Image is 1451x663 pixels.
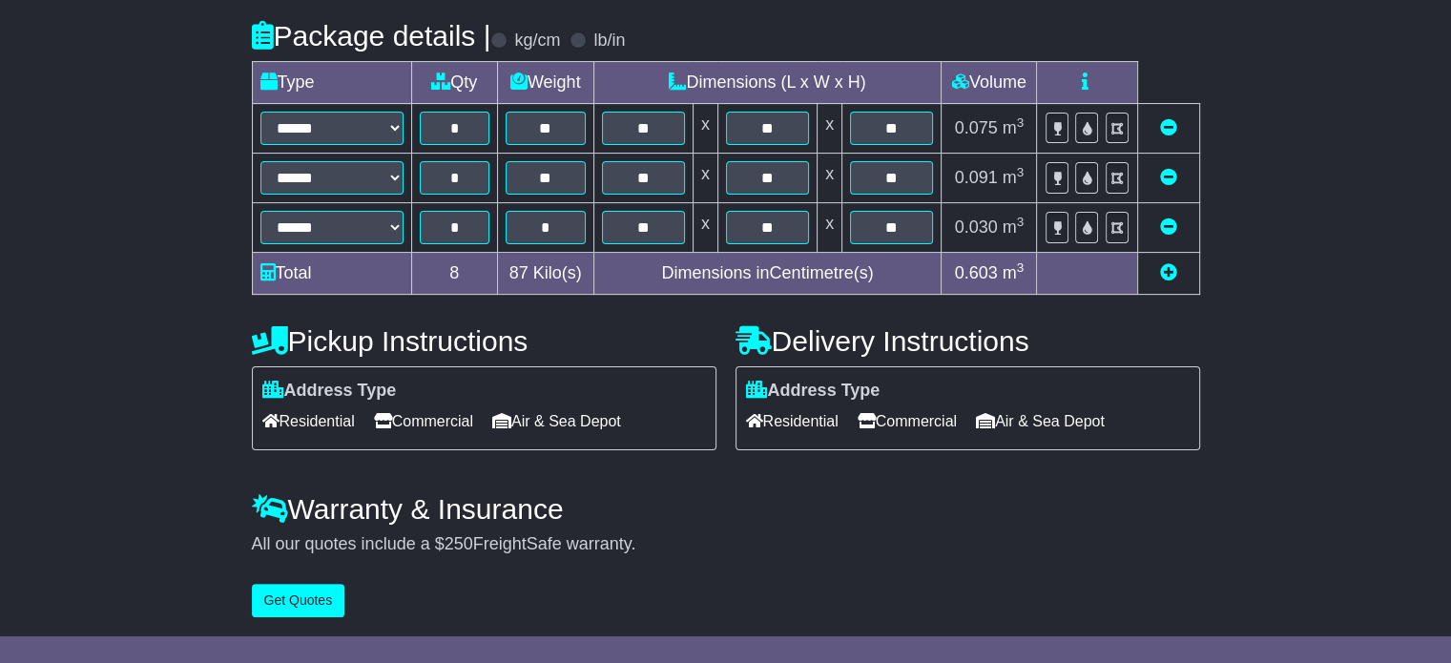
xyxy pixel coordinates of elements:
[1003,168,1025,187] span: m
[252,62,411,104] td: Type
[497,253,593,295] td: Kilo(s)
[1003,263,1025,282] span: m
[1003,118,1025,137] span: m
[252,584,345,617] button: Get Quotes
[497,62,593,104] td: Weight
[818,203,842,253] td: x
[818,104,842,154] td: x
[1017,115,1025,130] sup: 3
[509,263,529,282] span: 87
[942,62,1037,104] td: Volume
[514,31,560,52] label: kg/cm
[955,168,998,187] span: 0.091
[1160,218,1177,237] a: Remove this item
[593,31,625,52] label: lb/in
[1160,263,1177,282] a: Add new item
[593,253,942,295] td: Dimensions in Centimetre(s)
[1160,168,1177,187] a: Remove this item
[1003,218,1025,237] span: m
[955,263,998,282] span: 0.603
[1017,165,1025,179] sup: 3
[693,104,717,154] td: x
[693,203,717,253] td: x
[252,534,1200,555] div: All our quotes include a $ FreightSafe warranty.
[976,406,1105,436] span: Air & Sea Depot
[252,325,716,357] h4: Pickup Instructions
[955,118,998,137] span: 0.075
[955,218,998,237] span: 0.030
[411,253,497,295] td: 8
[593,62,942,104] td: Dimensions (L x W x H)
[818,154,842,203] td: x
[746,381,881,402] label: Address Type
[746,406,839,436] span: Residential
[1017,260,1025,275] sup: 3
[693,154,717,203] td: x
[262,381,397,402] label: Address Type
[736,325,1200,357] h4: Delivery Instructions
[445,534,473,553] span: 250
[262,406,355,436] span: Residential
[252,253,411,295] td: Total
[858,406,957,436] span: Commercial
[252,493,1200,525] h4: Warranty & Insurance
[1017,215,1025,229] sup: 3
[374,406,473,436] span: Commercial
[492,406,621,436] span: Air & Sea Depot
[252,20,491,52] h4: Package details |
[1160,118,1177,137] a: Remove this item
[411,62,497,104] td: Qty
